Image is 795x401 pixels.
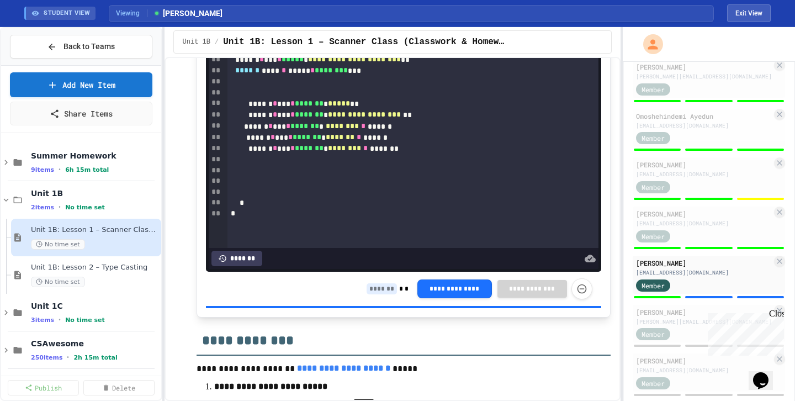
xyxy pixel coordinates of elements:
span: CSAwesome [31,339,159,349]
div: [EMAIL_ADDRESS][DOMAIN_NAME] [636,122,772,130]
div: My Account [632,31,666,57]
span: Member [642,85,665,94]
iframe: chat widget [749,357,784,390]
span: Unit 1B: Lesson 1 – Scanner Class (Classwork & Homework) [223,35,506,49]
a: Publish [8,380,79,395]
span: 2h 15m total [73,354,117,361]
div: Chat with us now!Close [4,4,76,70]
span: 2 items [31,204,54,211]
div: [PERSON_NAME] [636,258,772,268]
span: Unit 1B: Lesson 1 – Scanner Class (Classwork & Homework) [31,225,159,235]
div: [PERSON_NAME] [636,356,772,366]
span: Member [642,378,665,388]
span: / [215,38,219,46]
span: Member [642,281,665,291]
div: [PERSON_NAME] [636,62,772,72]
span: 6h 15m total [65,166,109,173]
button: Back to Teams [10,35,152,59]
a: Share Items [10,102,152,125]
span: No time set [65,204,105,211]
a: Add New Item [10,72,152,97]
span: • [59,203,61,212]
span: Member [642,133,665,143]
div: [PERSON_NAME][EMAIL_ADDRESS][DOMAIN_NAME] [636,318,772,326]
span: Member [642,329,665,339]
span: Unit 1B [31,188,159,198]
span: No time set [31,277,85,287]
button: Force resubmission of student's answer (Admin only) [571,278,592,299]
div: [PERSON_NAME][EMAIL_ADDRESS][DOMAIN_NAME] [636,72,772,81]
div: [EMAIL_ADDRESS][DOMAIN_NAME] [636,219,772,228]
span: No time set [31,239,85,250]
span: STUDENT VIEW [44,9,90,18]
span: [PERSON_NAME] [153,8,222,19]
span: • [59,165,61,174]
span: Member [642,182,665,192]
span: Summer Homework [31,151,159,161]
span: 3 items [31,316,54,324]
iframe: chat widget [703,309,784,356]
span: Member [642,231,665,241]
span: • [67,353,69,362]
span: • [59,315,61,324]
span: No time set [65,316,105,324]
div: Omoshehindemi Ayedun [636,111,772,121]
div: [PERSON_NAME] [636,160,772,170]
span: Unit 1B: Lesson 2 – Type Casting [31,263,159,272]
a: Delete [83,380,155,395]
div: [EMAIL_ADDRESS][DOMAIN_NAME] [636,170,772,178]
span: 250 items [31,354,62,361]
span: Unit 1B [183,38,210,46]
span: 9 items [31,166,54,173]
div: [PERSON_NAME] [636,209,772,219]
button: Exit student view [727,4,771,22]
span: Viewing [116,8,147,18]
span: Back to Teams [63,41,115,52]
div: [EMAIL_ADDRESS][DOMAIN_NAME] [636,366,772,374]
span: Unit 1C [31,301,159,311]
div: [EMAIL_ADDRESS][DOMAIN_NAME] [636,268,772,277]
div: [PERSON_NAME] [636,307,772,317]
